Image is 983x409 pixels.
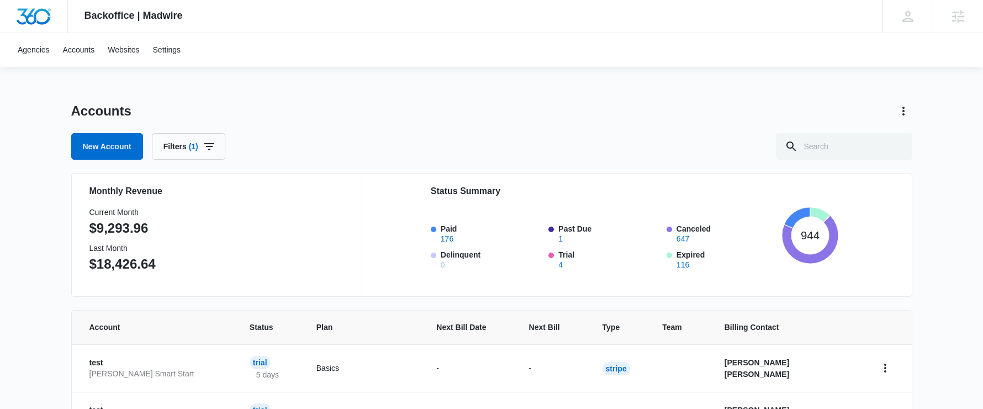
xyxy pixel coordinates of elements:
[71,103,131,119] h1: Accounts
[662,322,682,333] span: Team
[423,344,515,392] td: -
[801,229,820,242] tspan: 944
[603,362,630,375] div: Stripe
[677,261,689,269] button: Expired
[677,223,778,243] label: Canceled
[89,358,223,369] p: test
[250,322,274,333] span: Status
[250,356,271,369] div: Trial
[441,249,542,269] label: Delinquent
[558,261,563,269] button: Trial
[876,359,894,377] button: home
[146,33,188,67] a: Settings
[725,358,789,379] strong: [PERSON_NAME] [PERSON_NAME]
[529,322,560,333] span: Next Bill
[89,358,223,379] a: test[PERSON_NAME] Smart Start
[89,243,156,254] h3: Last Month
[516,344,589,392] td: -
[441,235,453,243] button: Paid
[89,185,348,198] h2: Monthly Revenue
[152,133,225,160] button: Filters(1)
[725,322,850,333] span: Billing Contact
[431,185,839,198] h2: Status Summary
[603,322,620,333] span: Type
[101,33,146,67] a: Websites
[316,322,410,333] span: Plan
[89,369,223,380] p: [PERSON_NAME] Smart Start
[11,33,56,67] a: Agencies
[558,223,660,243] label: Past Due
[776,133,912,160] input: Search
[189,143,198,150] span: (1)
[84,10,183,22] span: Backoffice | Madwire
[441,223,542,243] label: Paid
[677,249,778,269] label: Expired
[89,254,156,274] p: $18,426.64
[56,33,102,67] a: Accounts
[895,102,912,120] button: Actions
[89,207,156,218] h3: Current Month
[89,322,207,333] span: Account
[558,235,563,243] button: Past Due
[316,363,410,374] p: Basics
[89,218,156,238] p: $9,293.96
[558,249,660,269] label: Trial
[436,322,486,333] span: Next Bill Date
[677,235,689,243] button: Canceled
[250,369,286,381] p: 5 days
[71,133,143,160] a: New Account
